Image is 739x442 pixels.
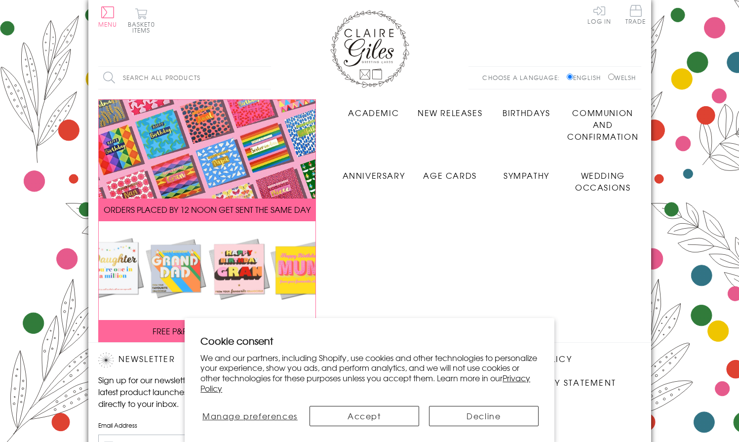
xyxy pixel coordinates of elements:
a: Privacy Policy [200,372,530,394]
h2: Cookie consent [200,334,539,348]
label: English [567,73,606,82]
span: Menu [98,20,117,29]
a: New Releases [412,99,488,119]
span: Academic [348,107,399,119]
span: Manage preferences [202,410,298,422]
a: Birthdays [488,99,565,119]
button: Decline [429,406,539,426]
span: ORDERS PLACED BY 12 NOON GET SENT THE SAME DAY [104,203,311,215]
span: Age Cards [423,169,476,181]
input: Search all products [98,67,271,89]
input: English [567,74,573,80]
button: Basket0 items [128,8,155,33]
span: Wedding Occasions [575,169,630,193]
span: FREE P&P ON ALL UK ORDERS [153,325,261,337]
a: Log In [587,5,611,24]
span: Birthdays [503,107,550,119]
span: Communion and Confirmation [567,107,638,142]
img: Claire Giles Greetings Cards [330,10,409,88]
input: Welsh [608,74,615,80]
a: Accessibility Statement [493,376,616,390]
p: Sign up for our newsletter to receive the latest product launches, news and offers directly to yo... [98,374,266,409]
span: Sympathy [504,169,549,181]
span: 0 items [132,20,155,35]
label: Welsh [608,73,636,82]
a: Sympathy [488,162,565,181]
a: Wedding Occasions [565,162,641,193]
button: Manage preferences [200,406,299,426]
h2: Newsletter [98,353,266,367]
a: Academic [336,99,412,119]
p: Choose a language: [482,73,565,82]
span: Anniversary [343,169,405,181]
span: Trade [625,5,646,24]
a: Trade [625,5,646,26]
a: Communion and Confirmation [565,99,641,142]
button: Menu [98,6,117,27]
a: Age Cards [412,162,488,181]
p: We and our partners, including Shopify, use cookies and other technologies to personalize your ex... [200,353,539,394]
label: Email Address [98,421,266,430]
input: Search [261,67,271,89]
a: Anniversary [336,162,412,181]
button: Accept [310,406,419,426]
span: New Releases [418,107,482,119]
